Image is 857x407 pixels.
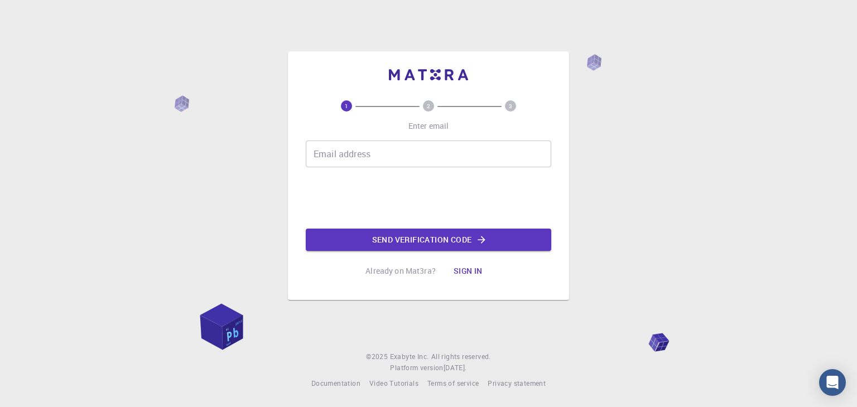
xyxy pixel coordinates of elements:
[311,378,360,389] a: Documentation
[365,265,436,277] p: Already on Mat3ra?
[390,352,429,361] span: Exabyte Inc.
[345,102,348,110] text: 1
[444,363,467,372] span: [DATE] .
[344,176,513,220] iframe: reCAPTCHA
[390,351,429,362] a: Exabyte Inc.
[408,120,449,132] p: Enter email
[509,102,512,110] text: 3
[369,379,418,387] span: Video Tutorials
[311,379,360,387] span: Documentation
[819,369,846,396] div: Open Intercom Messenger
[488,378,546,389] a: Privacy statement
[444,362,467,374] a: [DATE].
[427,379,479,387] span: Terms of service
[431,351,491,362] span: All rights reserved.
[427,378,479,389] a: Terms of service
[390,362,443,374] span: Platform version
[306,229,551,251] button: Send verification code
[369,378,418,389] a: Video Tutorials
[488,379,546,387] span: Privacy statement
[427,102,430,110] text: 2
[445,260,492,282] button: Sign in
[366,351,389,362] span: © 2025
